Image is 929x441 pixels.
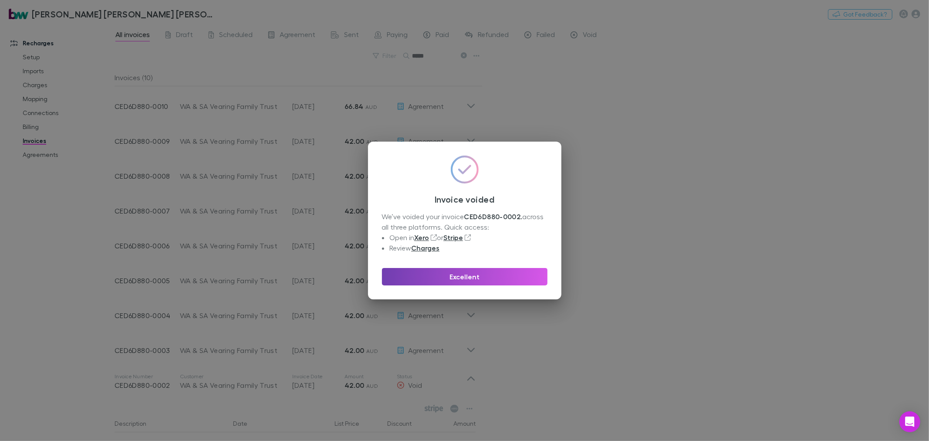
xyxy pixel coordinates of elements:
[382,211,547,253] div: We’ve voided your invoice across all three platforms. Quick access:
[443,233,463,242] a: Stripe
[382,268,547,285] button: Excellent
[899,411,920,432] div: Open Intercom Messenger
[389,243,547,253] li: Review
[382,194,547,204] h3: Invoice voided
[414,233,429,242] a: Xero
[464,212,523,221] strong: CED6D880-0002 .
[451,156,479,183] img: GradientCheckmarkIcon.svg
[411,244,439,252] a: Charges
[389,232,547,243] li: Open in or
